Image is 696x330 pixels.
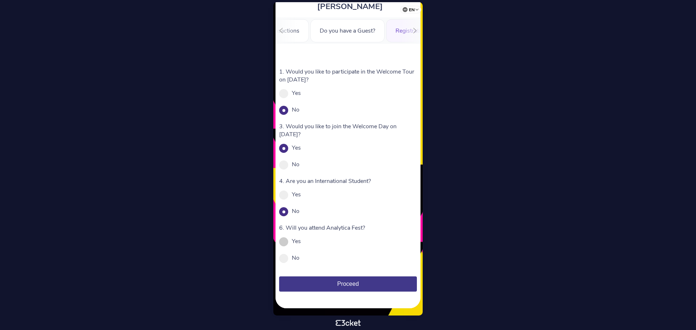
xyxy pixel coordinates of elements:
[292,191,301,199] label: Yes
[337,281,359,287] span: Proceed
[292,160,299,168] label: No
[292,106,299,114] label: No
[317,1,383,12] span: [PERSON_NAME]
[292,207,299,215] label: No
[279,276,417,292] button: Proceed
[279,224,417,232] p: 6. Will you attend Analytica Fest?
[292,237,301,245] label: Yes
[386,26,451,34] a: Registration Form
[292,89,301,97] label: Yes
[386,19,451,42] div: Registration Form
[310,19,385,42] div: Do you have a Guest?
[279,177,417,185] p: 4. Are you an International Student?
[292,144,301,152] label: Yes
[310,26,385,34] a: Do you have a Guest?
[279,122,417,138] p: 3. Would you like to join the Welcome Day on [DATE]?
[279,68,417,84] p: 1. Would you like to participate in the Welcome Tour on [DATE]?
[292,254,299,262] label: No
